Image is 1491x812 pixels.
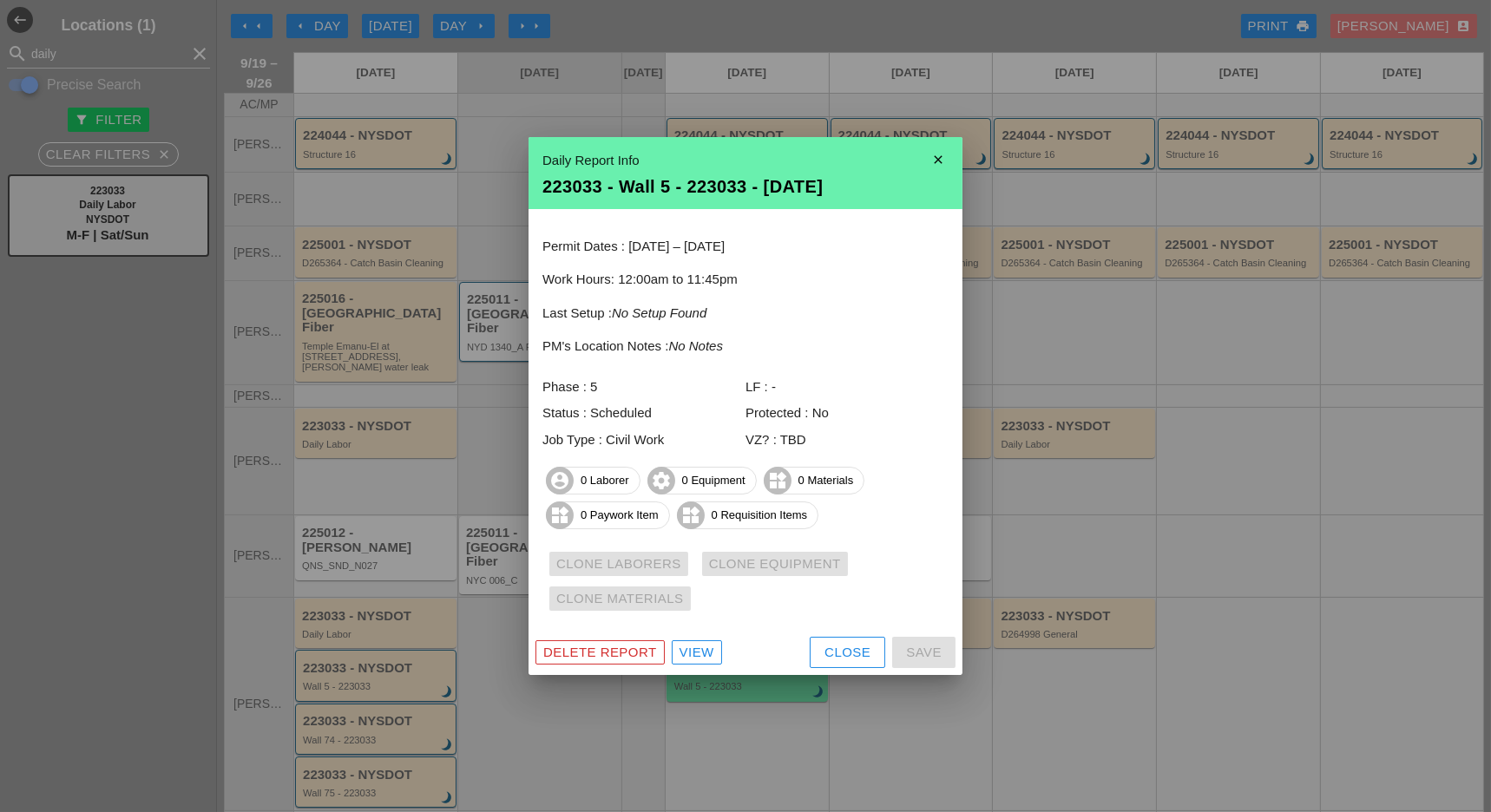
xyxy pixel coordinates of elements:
i: No Setup Found [612,305,706,320]
div: View [680,643,714,663]
span: 0 Paywork Item [547,501,669,529]
button: Delete Report [535,640,665,665]
div: Protected : No [745,403,949,423]
i: No Notes [668,338,723,353]
i: widgets [546,501,574,529]
div: Daily Report Info [542,151,949,171]
a: View [672,640,722,665]
div: Close [824,643,870,663]
span: 0 Laborer [547,467,640,494]
div: Phase : 5 [542,377,745,397]
p: PM's Location Notes : [542,337,949,357]
div: VZ? : TBD [745,430,949,450]
div: LF : - [745,377,949,397]
i: settings [647,467,675,494]
span: 0 Requisition Items [678,501,818,529]
div: Status : Scheduled [542,403,745,423]
i: account_circle [546,467,574,494]
div: 223033 - Wall 5 - 223033 - [DATE] [542,178,949,195]
i: close [921,142,956,177]
p: Last Setup : [542,304,949,324]
span: 0 Materials [765,467,864,494]
button: Close [810,637,885,668]
i: widgets [764,467,791,494]
div: Job Type : Civil Work [542,430,745,450]
i: widgets [677,501,705,529]
div: Delete Report [543,643,657,663]
span: 0 Equipment [648,467,756,494]
p: Work Hours: 12:00am to 11:45pm [542,270,949,290]
p: Permit Dates : [DATE] – [DATE] [542,237,949,257]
